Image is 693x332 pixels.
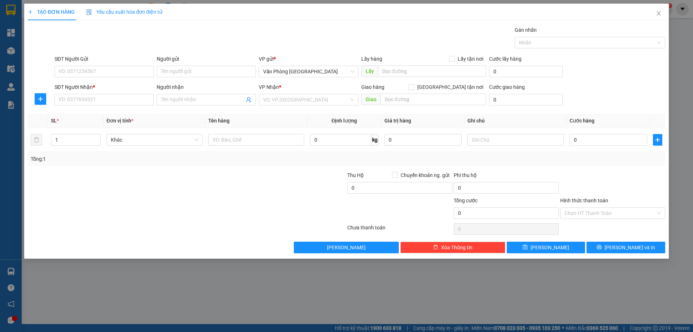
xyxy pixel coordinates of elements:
span: Cước hàng [570,118,594,124]
span: [GEOGRAPHIC_DATA] tận nơi [414,83,486,91]
span: Tổng cước [454,198,478,203]
span: save [523,245,528,250]
input: Cước giao hàng [489,94,563,105]
button: delete [31,134,42,146]
input: Ghi Chú [468,134,564,146]
span: plus [653,137,662,143]
span: user-add [246,97,252,103]
span: BXTTDN1508250071 [77,48,138,56]
label: Hình thức thanh toán [560,198,608,203]
button: Close [649,4,669,24]
span: Định lượng [332,118,357,124]
input: Cước lấy hàng [489,66,563,77]
span: VP Nhận [259,84,279,90]
span: kg [371,134,379,146]
div: Người nhận [157,83,256,91]
span: Xóa Thông tin [441,243,472,251]
input: Dọc đường [380,94,486,105]
span: Tên hàng [208,118,230,124]
span: Thu Hộ [347,172,364,178]
span: [PERSON_NAME] và In [605,243,655,251]
label: Gán nhãn [515,27,537,33]
span: Lấy [361,65,378,77]
button: deleteXóa Thông tin [401,242,506,253]
label: Cước giao hàng [489,84,525,90]
div: Chưa thanh toán [346,224,453,236]
span: Lấy tận nơi [455,55,486,63]
span: plus [35,96,46,102]
span: Đơn vị tính [106,118,134,124]
span: close [656,10,662,16]
span: [PERSON_NAME] [327,243,366,251]
span: delete [433,245,438,250]
img: icon [86,9,92,15]
span: Yêu cầu xuất hóa đơn điện tử [86,9,162,15]
button: [PERSON_NAME] [294,242,399,253]
button: plus [35,93,46,105]
span: Văn Phòng Đà Nẵng [263,66,354,77]
span: TẠO ĐƠN HÀNG [28,9,75,15]
input: Dọc đường [378,65,486,77]
input: 0 [384,134,462,146]
label: Cước lấy hàng [489,56,522,62]
strong: PHIẾU BIÊN NHẬN [55,46,76,70]
span: Chuyển khoản ng. gửi [398,171,452,179]
div: Người gửi [157,55,256,63]
span: printer [597,245,602,250]
th: Ghi chú [465,114,567,128]
button: printer[PERSON_NAME] và In [587,242,665,253]
img: logo [3,31,54,56]
span: plus [28,9,33,14]
button: save[PERSON_NAME] [507,242,585,253]
div: Phí thu hộ [454,171,559,182]
span: Lấy hàng [361,56,382,62]
input: VD: Bàn, Ghế [208,134,304,146]
span: SL [51,118,57,124]
span: 0906 477 911 [55,31,75,45]
span: Giao hàng [361,84,384,90]
div: VP gửi [259,55,358,63]
div: SĐT Người Nhận [55,83,154,91]
div: SĐT Người Gửi [55,55,154,63]
span: Giá trị hàng [384,118,411,124]
span: [PERSON_NAME] [531,243,570,251]
span: Giao [361,94,380,105]
div: Tổng: 1 [31,155,267,163]
span: Khác [111,134,198,145]
strong: Nhà xe QUỐC ĐẠT [55,7,75,30]
button: plus [653,134,662,146]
